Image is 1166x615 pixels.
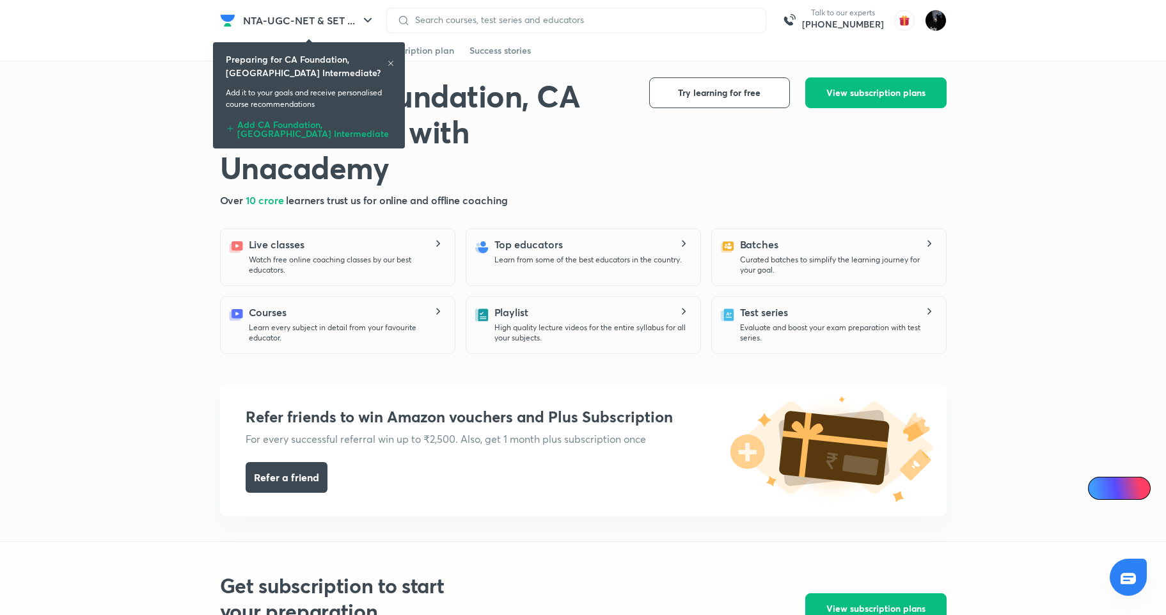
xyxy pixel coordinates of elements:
[286,193,507,207] span: learners trust us for online and offline coaching
[740,305,788,320] h5: Test series
[246,431,673,447] h5: For every successful referral win up to ₹2,500. Also, get 1 month plus subscription once
[494,305,528,320] h5: Playlist
[925,10,947,31] img: Mini John
[802,8,884,18] p: Talk to our experts
[220,77,629,185] h1: Crack CA Foundation, CA Intermediate with Unacademy
[649,77,790,108] button: Try learning for free
[678,86,760,99] span: Try learning for free
[494,255,682,265] p: Learn from some of the best educators in the country.
[249,255,445,275] p: Watch free online coaching classes by our best educators.
[494,237,563,252] h5: Top educators
[776,8,802,33] img: call-us
[249,323,445,343] p: Learn every subject in detail from your favourite educator.
[469,44,531,57] div: Success stories
[1096,483,1106,493] img: Icon
[805,77,947,108] button: View subscription plans
[894,10,915,31] img: avatar
[249,305,287,320] h5: Courses
[226,52,387,79] h6: Preparing for CA Foundation, [GEOGRAPHIC_DATA] Intermediate?
[1088,477,1151,500] a: Ai Doubts
[716,385,947,513] img: referral
[381,40,454,61] a: Subscription plan
[740,255,936,275] p: Curated batches to simplify the learning journey for your goal.
[220,193,246,207] span: Over
[826,602,926,615] span: View subscription plans
[494,323,690,343] p: High quality lecture videos for the entire syllabus for all your subjects.
[740,323,936,343] p: Evaluate and boost your exam preparation with test series.
[802,18,884,31] a: [PHONE_NUMBER]
[226,115,392,138] div: Add CA Foundation, [GEOGRAPHIC_DATA] Intermediate
[220,13,235,28] img: Company Logo
[381,44,454,57] div: Subscription plan
[740,237,778,252] h5: Batches
[246,462,327,493] button: Refer a friend
[249,237,304,252] h5: Live classes
[469,40,531,61] a: Success stories
[246,193,286,207] span: 10 crore
[226,87,392,110] p: Add it to your goals and receive personalised course recommendations
[246,408,673,426] h3: Refer friends to win Amazon vouchers and Plus Subscription
[826,86,926,99] span: View subscription plans
[1109,483,1143,493] span: Ai Doubts
[410,15,755,25] input: Search courses, test series and educators
[235,8,383,33] button: NTA-UGC-NET & SET ...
